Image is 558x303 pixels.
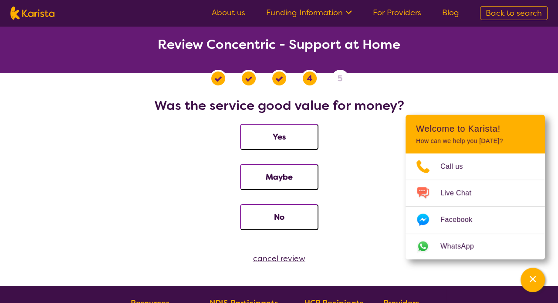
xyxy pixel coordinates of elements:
[10,7,54,20] img: Karista logo
[240,204,318,230] button: No
[521,268,545,292] button: Channel Menu
[10,98,548,113] h2: Was the service good value for money?
[406,153,545,259] ul: Choose channel
[307,72,312,85] span: 4
[480,6,548,20] a: Back to search
[406,233,545,259] a: Web link opens in a new tab.
[240,164,318,190] button: Maybe
[440,240,484,253] span: WhatsApp
[338,72,342,85] span: 5
[442,7,459,18] a: Blog
[373,7,421,18] a: For Providers
[440,213,483,226] span: Facebook
[416,137,534,145] p: How can we help you [DATE]?
[212,7,245,18] a: About us
[266,7,352,18] a: Funding Information
[440,160,473,173] span: Call us
[240,124,318,150] button: Yes
[406,115,545,259] div: Channel Menu
[440,187,482,200] span: Live Chat
[10,37,548,52] h2: Review Concentric - Support at Home
[416,123,534,134] h2: Welcome to Karista!
[486,8,542,18] span: Back to search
